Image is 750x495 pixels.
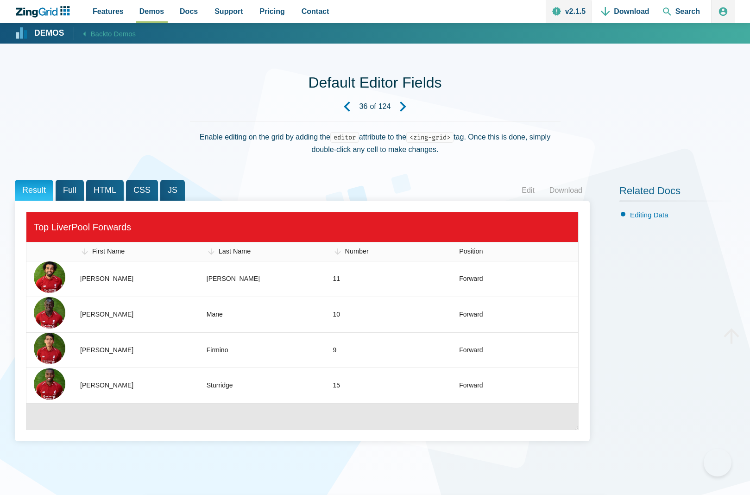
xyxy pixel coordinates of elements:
img: Player Img N/A [34,261,65,293]
div: [PERSON_NAME] [80,380,133,391]
a: Editing Data [630,211,668,219]
a: Backto Demos [74,27,136,39]
code: <zing-grid> [406,132,454,143]
a: Download [542,184,590,197]
div: Forward [459,309,483,320]
strong: 36 [359,103,368,110]
a: Next Demo [391,94,416,119]
div: Enable editing on the grid by adding the attribute to the tag. Once this is done, simply double-c... [190,121,561,165]
div: Top LiverPool Forwards [34,219,571,235]
h2: Related Docs [619,184,735,202]
span: First Name [92,247,125,255]
strong: Demos [34,29,64,38]
a: Edit [514,184,542,197]
span: Result [15,180,53,201]
a: Demos [16,28,64,39]
div: [PERSON_NAME] [80,273,133,285]
code: editor [330,132,359,143]
span: Number [345,247,369,255]
div: Firmino [207,345,228,356]
div: 9 [333,345,337,356]
span: Contact [302,5,329,18]
span: Back [91,28,136,39]
div: [PERSON_NAME] [80,309,133,320]
span: Position [459,247,483,255]
span: Docs [180,5,198,18]
iframe: Toggle Customer Support [704,449,731,476]
strong: 124 [378,103,391,110]
span: of [370,103,376,110]
h1: Default Editor Fields [308,73,441,94]
span: Features [93,5,124,18]
span: Pricing [260,5,285,18]
div: 10 [333,309,340,320]
span: to Demos [106,30,136,38]
div: 15 [333,380,340,391]
span: Last Name [219,247,251,255]
span: Demos [139,5,164,18]
span: JS [160,180,185,201]
span: Support [214,5,243,18]
span: HTML [86,180,124,201]
a: ZingChart Logo. Click to return to the homepage [15,6,75,18]
div: [PERSON_NAME] [207,273,260,285]
div: [PERSON_NAME] [80,345,133,356]
div: Mane [207,309,223,320]
a: Previous Demo [334,94,359,119]
div: Forward [459,273,483,285]
img: Player Img N/A [34,333,65,364]
div: 11 [333,273,340,285]
span: CSS [126,180,158,201]
img: Player Img N/A [34,297,65,329]
img: Player Img N/A [34,368,65,400]
div: Forward [459,345,483,356]
span: Full [56,180,84,201]
div: Forward [459,380,483,391]
div: Sturridge [207,380,233,391]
